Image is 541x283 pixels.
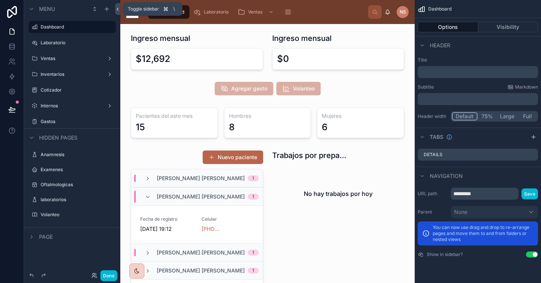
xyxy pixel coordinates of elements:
span: [PERSON_NAME] [PERSON_NAME] [157,193,245,200]
button: Options [418,22,478,32]
span: Tabs [430,133,443,141]
button: None [451,206,538,218]
span: NS [400,9,406,15]
span: Navigation [430,172,463,180]
a: Markdown [508,84,538,90]
label: Gastos [41,119,114,125]
label: Oftalmologicas [41,182,114,188]
label: Dashboard [41,24,111,30]
button: Large [497,112,518,120]
button: Default [452,112,477,120]
label: Header width [418,113,448,119]
button: Done [100,270,117,281]
div: 1 [252,175,254,181]
span: Laboratorio [204,9,229,15]
label: Examenes [41,167,114,173]
div: scrollable content [418,66,538,78]
label: Show in sidebar? [427,251,463,257]
div: scrollable content [144,4,368,20]
span: [PERSON_NAME] [PERSON_NAME] [157,249,245,256]
label: laboratorios [41,197,114,203]
button: 75% [477,112,497,120]
span: Page [39,233,53,241]
span: Toggle sidebar [128,6,159,12]
button: Full [518,112,537,120]
label: Subtitle [418,84,434,90]
label: Volanteo [41,212,114,218]
span: [PERSON_NAME] [PERSON_NAME] [157,175,245,182]
button: Visibility [478,22,538,32]
label: Laboratorio [41,40,114,46]
span: None [454,208,467,216]
div: scrollable content [418,93,538,105]
span: Dashboard [428,6,452,12]
span: Hidden pages [39,134,77,141]
div: 1 [252,268,254,274]
button: Save [521,188,538,199]
label: URL path [418,191,448,197]
label: Cotizador [41,87,114,93]
div: 1 [252,250,254,256]
a: Laboratorio [191,5,234,19]
label: Details [424,152,442,158]
p: You can now use drag and drop to re-arrange pages and move them to and from folders or nested views [433,224,533,242]
label: Parent [418,209,448,215]
span: Header [430,42,450,49]
label: Title [418,57,538,63]
label: Internos [41,103,104,109]
a: Ventas [235,5,277,19]
label: Inventarios [41,71,104,77]
span: Markdown [515,84,538,90]
span: Menu [39,5,55,13]
span: Ventas [248,9,262,15]
label: Ventas [41,56,104,62]
label: Anamnesis [41,152,114,158]
span: \ [171,6,177,12]
div: 1 [252,194,254,200]
span: [PERSON_NAME] [PERSON_NAME] [157,267,245,274]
